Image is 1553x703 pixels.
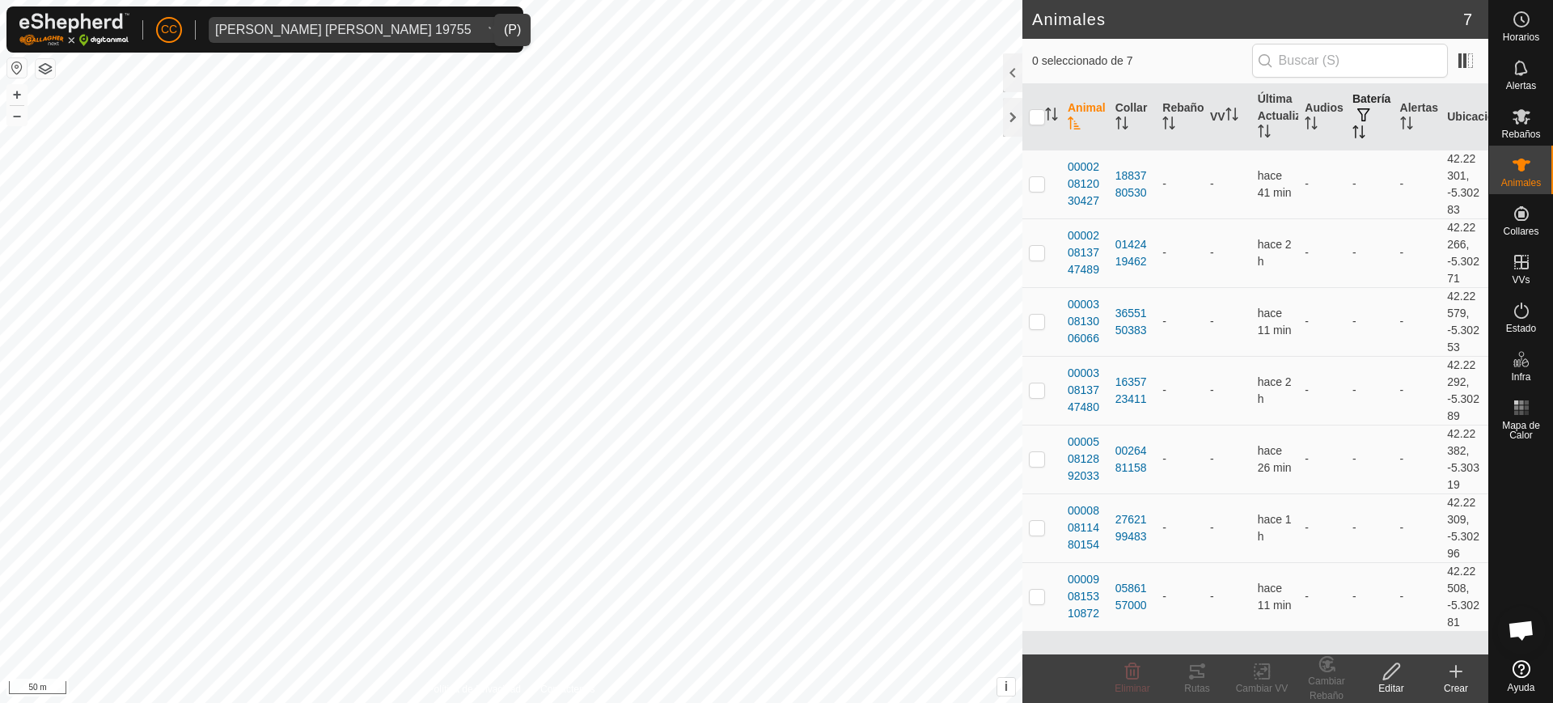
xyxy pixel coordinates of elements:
td: - [1346,562,1394,631]
div: dropdown trigger [478,17,510,43]
app-display-virtual-paddock-transition: - [1210,246,1214,259]
td: 42.22508, -5.30281 [1441,562,1488,631]
td: - [1346,493,1394,562]
img: Logo Gallagher [19,13,129,46]
app-display-virtual-paddock-transition: - [1210,590,1214,603]
span: Alertas [1506,81,1536,91]
p-sorticon: Activar para ordenar [1115,119,1128,132]
span: 000050812892033 [1068,434,1102,485]
td: - [1394,356,1441,425]
span: Estado [1506,324,1536,333]
span: VVs [1512,275,1530,285]
span: 000020812030427 [1068,159,1102,210]
span: Infra [1511,372,1530,382]
button: – [7,106,27,125]
div: Crear [1424,681,1488,696]
th: Ubicación [1441,84,1488,150]
td: - [1394,562,1441,631]
div: [PERSON_NAME] [PERSON_NAME] 19755 [215,23,472,36]
button: Capas del Mapa [36,59,55,78]
h2: Animales [1032,10,1463,29]
td: - [1346,425,1394,493]
td: - [1394,150,1441,218]
app-display-virtual-paddock-transition: - [1210,177,1214,190]
td: - [1298,287,1346,356]
a: Política de Privacidad [428,682,521,697]
td: - [1298,218,1346,287]
td: - [1298,356,1346,425]
td: 42.22292, -5.30289 [1441,356,1488,425]
span: Eliminar [1115,683,1149,694]
td: - [1346,356,1394,425]
span: Horarios [1503,32,1539,42]
div: - [1162,244,1197,261]
app-display-virtual-paddock-transition: - [1210,315,1214,328]
p-sorticon: Activar para ordenar [1400,119,1413,132]
span: 000030813747480 [1068,365,1102,416]
app-display-virtual-paddock-transition: - [1210,452,1214,465]
button: Restablecer Mapa [7,58,27,78]
th: Alertas [1394,84,1441,150]
div: 2762199483 [1115,511,1150,545]
th: Audios [1298,84,1346,150]
span: 7 [1463,7,1472,32]
td: - [1346,287,1394,356]
span: i [1005,680,1008,693]
div: Cambiar VV [1229,681,1294,696]
span: 000030813006066 [1068,296,1102,347]
span: 29 ago 2025, 6:15 [1258,513,1292,543]
th: Rebaño [1156,84,1204,150]
p-sorticon: Activar para ordenar [1305,119,1318,132]
span: 000090815310872 [1068,571,1102,622]
td: 42.22301, -5.30283 [1441,150,1488,218]
td: - [1394,493,1441,562]
td: - [1298,562,1346,631]
th: Última Actualización [1251,84,1299,150]
span: Ana Isabel De La Iglesia Gutierrez 19755 [209,17,478,43]
p-sorticon: Activar para ordenar [1225,110,1238,123]
span: 29 ago 2025, 8:00 [1258,307,1292,337]
td: - [1298,150,1346,218]
td: 42.22579, -5.30253 [1441,287,1488,356]
div: - [1162,176,1197,193]
td: 42.22266, -5.30271 [1441,218,1488,287]
p-sorticon: Activar para ordenar [1068,119,1081,132]
button: i [997,678,1015,696]
div: - [1162,519,1197,536]
td: 42.22309, -5.30296 [1441,493,1488,562]
input: Buscar (S) [1252,44,1448,78]
td: - [1394,287,1441,356]
span: 29 ago 2025, 5:30 [1258,238,1292,268]
a: Contáctenos [540,682,595,697]
div: - [1162,588,1197,605]
td: - [1346,218,1394,287]
div: Cambiar Rebaño [1294,674,1359,703]
span: CC [161,21,177,38]
span: Animales [1501,178,1541,188]
th: Collar [1109,84,1157,150]
span: 0 seleccionado de 7 [1032,53,1252,70]
a: Ayuda [1489,654,1553,699]
th: Animal [1061,84,1109,150]
span: 29 ago 2025, 5:45 [1258,375,1292,405]
span: Mapa de Calor [1493,421,1549,440]
p-sorticon: Activar para ordenar [1162,119,1175,132]
div: - [1162,382,1197,399]
span: 29 ago 2025, 7:30 [1258,169,1292,199]
td: - [1394,425,1441,493]
div: 1883780530 [1115,167,1150,201]
th: VV [1204,84,1251,150]
span: 000080811480154 [1068,502,1102,553]
p-sorticon: Activar para ordenar [1258,127,1271,140]
span: Ayuda [1508,683,1535,692]
td: - [1298,425,1346,493]
td: 42.22382, -5.30319 [1441,425,1488,493]
a: Chat abierto [1497,606,1546,654]
span: 29 ago 2025, 8:00 [1258,582,1292,612]
button: + [7,85,27,104]
div: 3655150383 [1115,305,1150,339]
div: 0142419462 [1115,236,1150,270]
td: - [1394,218,1441,287]
app-display-virtual-paddock-transition: - [1210,383,1214,396]
div: 0586157000 [1115,580,1150,614]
